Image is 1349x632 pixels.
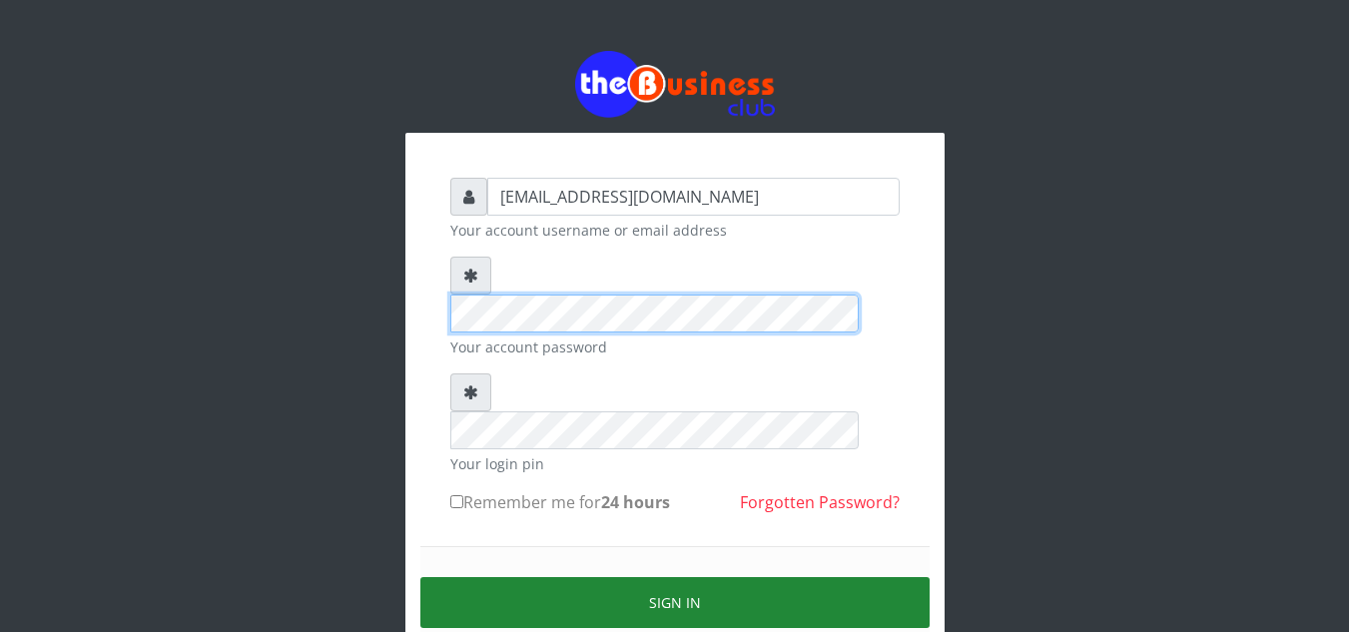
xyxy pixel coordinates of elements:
a: Forgotten Password? [740,491,900,513]
b: 24 hours [601,491,670,513]
input: Username or email address [487,178,900,216]
small: Your account username or email address [450,220,900,241]
button: Sign in [420,577,930,628]
input: Remember me for24 hours [450,495,463,508]
small: Your account password [450,336,900,357]
small: Your login pin [450,453,900,474]
label: Remember me for [450,490,670,514]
